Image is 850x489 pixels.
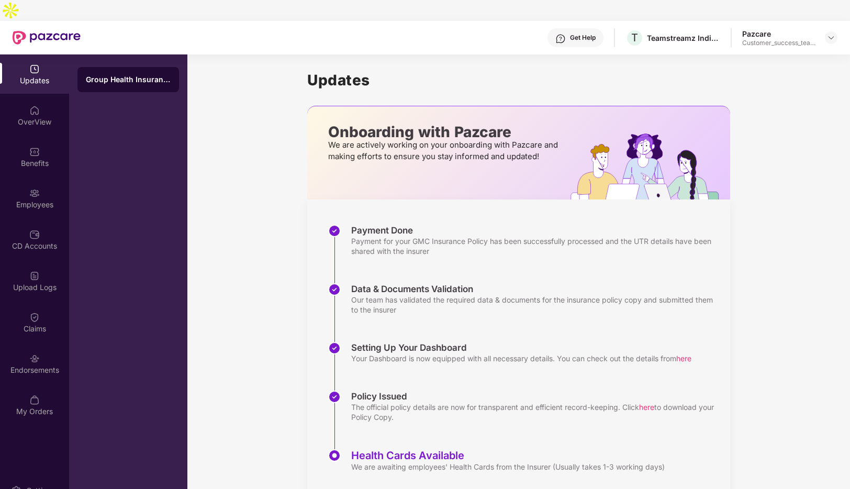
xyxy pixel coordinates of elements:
img: svg+xml;base64,PHN2ZyBpZD0iU3RlcC1BY3RpdmUtMzJ4MzIiIHhtbG5zPSJodHRwOi8vd3d3LnczLm9yZy8yMDAwL3N2Zy... [328,449,341,462]
img: svg+xml;base64,PHN2ZyBpZD0iQ0RfQWNjb3VudHMiIGRhdGEtbmFtZT0iQ0QgQWNjb3VudHMiIHhtbG5zPSJodHRwOi8vd3... [29,229,40,240]
img: svg+xml;base64,PHN2ZyBpZD0iU3RlcC1Eb25lLTMyeDMyIiB4bWxucz0iaHR0cDovL3d3dy53My5vcmcvMjAwMC9zdmciIH... [328,283,341,296]
span: T [631,31,638,44]
div: Payment Done [351,225,720,236]
img: svg+xml;base64,PHN2ZyBpZD0iQmVuZWZpdHMiIHhtbG5zPSJodHRwOi8vd3d3LnczLm9yZy8yMDAwL3N2ZyIgd2lkdGg9Ij... [29,147,40,157]
div: Health Cards Available [351,449,665,462]
div: We are awaiting employees' Health Cards from the Insurer (Usually takes 1-3 working days) [351,462,665,472]
span: here [676,354,691,363]
div: Get Help [570,34,596,42]
img: svg+xml;base64,PHN2ZyBpZD0iQ2xhaW0iIHhtbG5zPSJodHRwOi8vd3d3LnczLm9yZy8yMDAwL3N2ZyIgd2lkdGg9IjIwIi... [29,312,40,323]
div: Your Dashboard is now equipped with all necessary details. You can check out the details from [351,353,691,363]
div: Policy Issued [351,391,720,402]
div: Setting Up Your Dashboard [351,342,691,353]
p: We are actively working on your onboarding with Pazcare and making efforts to ensure you stay inf... [328,139,561,162]
div: Customer_success_team_lead [742,39,815,47]
img: New Pazcare Logo [13,31,81,45]
img: svg+xml;base64,PHN2ZyBpZD0iU3RlcC1Eb25lLTMyeDMyIiB4bWxucz0iaHR0cDovL3d3dy53My5vcmcvMjAwMC9zdmciIH... [328,225,341,237]
img: svg+xml;base64,PHN2ZyBpZD0iRW5kb3JzZW1lbnRzIiB4bWxucz0iaHR0cDovL3d3dy53My5vcmcvMjAwMC9zdmciIHdpZH... [29,353,40,364]
div: The official policy details are now for transparent and efficient record-keeping. Click to downlo... [351,402,720,422]
img: svg+xml;base64,PHN2ZyBpZD0iRHJvcGRvd24tMzJ4MzIiIHhtbG5zPSJodHRwOi8vd3d3LnczLm9yZy8yMDAwL3N2ZyIgd2... [827,34,835,42]
img: svg+xml;base64,PHN2ZyBpZD0iRW1wbG95ZWVzIiB4bWxucz0iaHR0cDovL3d3dy53My5vcmcvMjAwMC9zdmciIHdpZHRoPS... [29,188,40,198]
div: Teamstreamz India Private Limited [647,33,720,43]
img: svg+xml;base64,PHN2ZyBpZD0iSG9tZSIgeG1sbnM9Imh0dHA6Ly93d3cudzMub3JnLzIwMDAvc3ZnIiB3aWR0aD0iMjAiIG... [29,105,40,116]
div: Data & Documents Validation [351,283,720,295]
img: hrOnboarding [571,134,730,199]
img: svg+xml;base64,PHN2ZyBpZD0iTXlfT3JkZXJzIiBkYXRhLW5hbWU9Ik15IE9yZGVycyIgeG1sbnM9Imh0dHA6Ly93d3cudz... [29,395,40,405]
div: Our team has validated the required data & documents for the insurance policy copy and submitted ... [351,295,720,315]
div: Group Health Insurance [86,74,171,85]
img: svg+xml;base64,PHN2ZyBpZD0iVXBsb2FkX0xvZ3MiIGRhdGEtbmFtZT0iVXBsb2FkIExvZ3MiIHhtbG5zPSJodHRwOi8vd3... [29,271,40,281]
img: svg+xml;base64,PHN2ZyBpZD0iU3RlcC1Eb25lLTMyeDMyIiB4bWxucz0iaHR0cDovL3d3dy53My5vcmcvMjAwMC9zdmciIH... [328,342,341,354]
img: svg+xml;base64,PHN2ZyBpZD0iSGVscC0zMngzMiIgeG1sbnM9Imh0dHA6Ly93d3cudzMub3JnLzIwMDAvc3ZnIiB3aWR0aD... [555,34,566,44]
h1: Updates [307,71,730,89]
p: Onboarding with Pazcare [328,127,561,137]
span: here [639,403,654,412]
div: Payment for your GMC Insurance Policy has been successfully processed and the UTR details have be... [351,236,720,256]
div: Pazcare [742,29,815,39]
img: svg+xml;base64,PHN2ZyBpZD0iU3RlcC1Eb25lLTMyeDMyIiB4bWxucz0iaHR0cDovL3d3dy53My5vcmcvMjAwMC9zdmciIH... [328,391,341,403]
img: svg+xml;base64,PHN2ZyBpZD0iVXBkYXRlZCIgeG1sbnM9Imh0dHA6Ly93d3cudzMub3JnLzIwMDAvc3ZnIiB3aWR0aD0iMj... [29,64,40,74]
